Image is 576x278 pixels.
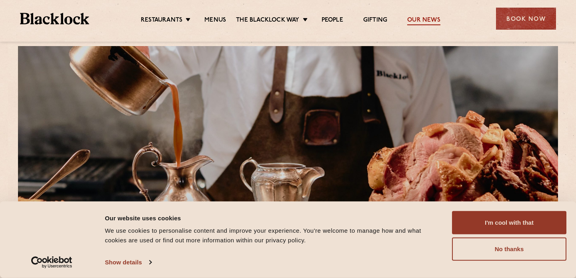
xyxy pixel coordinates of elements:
[204,16,226,25] a: Menus
[236,16,299,25] a: The Blacklock Way
[363,16,387,25] a: Gifting
[452,211,566,234] button: I'm cool with that
[105,213,443,223] div: Our website uses cookies
[496,8,556,30] div: Book Now
[20,13,89,24] img: BL_Textured_Logo-footer-cropped.svg
[452,238,566,261] button: No thanks
[322,16,343,25] a: People
[17,256,87,268] a: Usercentrics Cookiebot - opens in a new window
[105,256,151,268] a: Show details
[141,16,182,25] a: Restaurants
[407,16,440,25] a: Our News
[105,226,443,245] div: We use cookies to personalise content and improve your experience. You're welcome to manage how a...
